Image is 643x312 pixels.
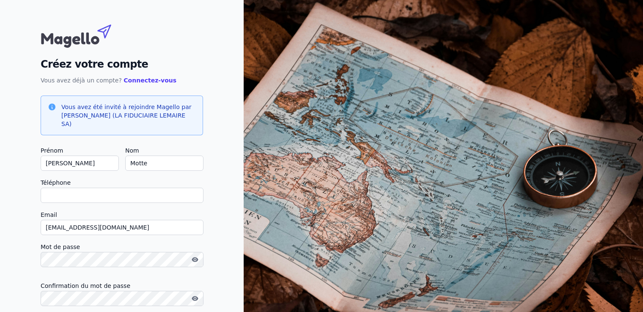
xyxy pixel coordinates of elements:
p: Vous avez déjà un compte? [41,75,203,85]
h3: Vous avez été invité à rejoindre Magello par [PERSON_NAME] (LA FIDUCIAIRE LEMAIRE SA) [61,103,196,128]
label: Confirmation du mot de passe [41,281,203,291]
label: Téléphone [41,178,203,188]
img: Magello [41,20,129,50]
label: Prénom [41,145,118,156]
label: Nom [125,145,203,156]
label: Email [41,210,203,220]
h2: Créez votre compte [41,57,203,72]
label: Mot de passe [41,242,203,252]
a: Connectez-vous [124,77,176,84]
